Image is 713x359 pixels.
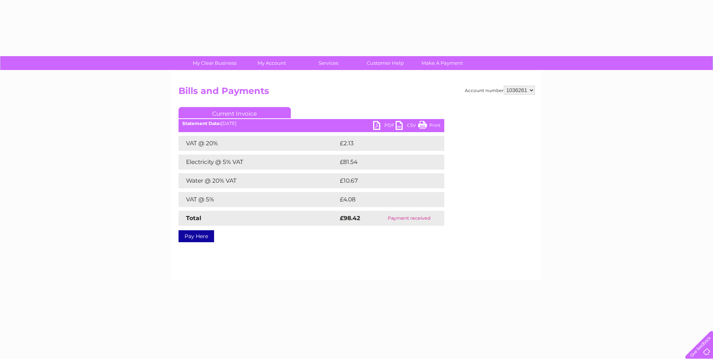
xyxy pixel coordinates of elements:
[338,155,429,170] td: £81.54
[179,136,338,151] td: VAT @ 20%
[179,155,338,170] td: Electricity @ 5% VAT
[298,56,359,70] a: Services
[418,121,441,132] a: Print
[179,173,338,188] td: Water @ 20% VAT
[186,215,201,222] strong: Total
[396,121,418,132] a: CSV
[411,56,473,70] a: Make A Payment
[338,136,426,151] td: £2.13
[354,56,416,70] a: Customer Help
[179,107,291,118] a: Current Invoice
[179,230,214,242] a: Pay Here
[182,121,221,126] b: Statement Date:
[184,56,246,70] a: My Clear Business
[374,211,444,226] td: Payment received
[179,86,535,100] h2: Bills and Payments
[338,173,429,188] td: £10.67
[338,192,427,207] td: £4.08
[179,192,338,207] td: VAT @ 5%
[373,121,396,132] a: PDF
[340,215,360,222] strong: £98.42
[179,121,444,126] div: [DATE]
[241,56,302,70] a: My Account
[465,86,535,95] div: Account number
